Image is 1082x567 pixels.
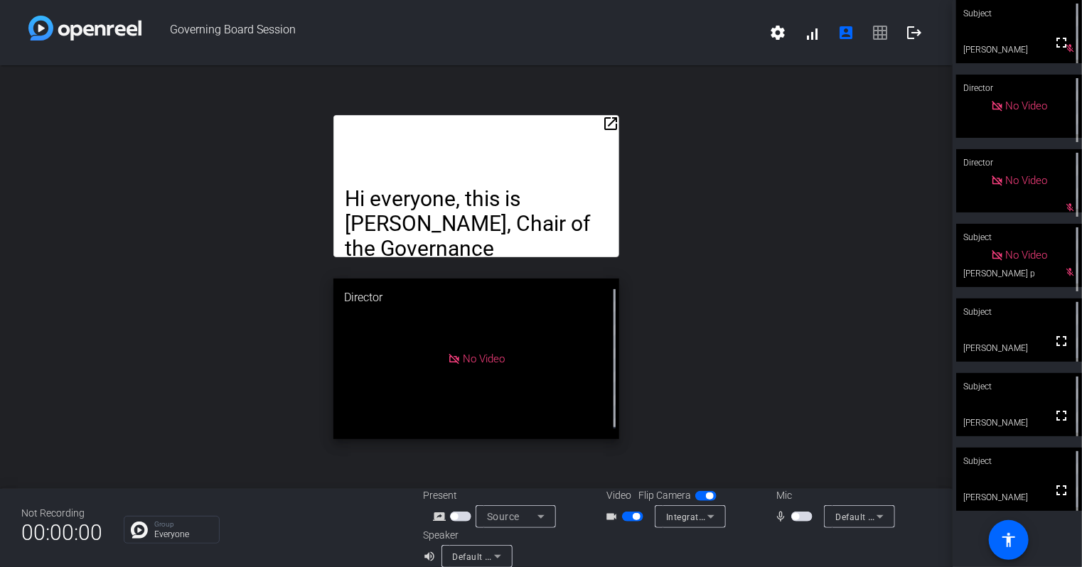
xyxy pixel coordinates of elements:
[463,352,505,365] span: No Video
[424,488,566,503] div: Present
[956,373,1082,400] div: Subject
[605,508,622,525] mat-icon: videocam_outline
[956,298,1082,325] div: Subject
[1053,34,1070,51] mat-icon: fullscreen
[333,279,619,317] div: Director
[1053,333,1070,350] mat-icon: fullscreen
[602,115,619,132] mat-icon: open_in_new
[956,149,1082,176] div: Director
[1000,531,1017,549] mat-icon: accessibility
[1053,482,1070,499] mat-icon: fullscreen
[433,508,450,525] mat-icon: screen_share_outline
[666,511,802,522] span: Integrated Webcam (0bda:5598)
[131,522,148,539] img: Chat Icon
[795,16,829,50] button: signal_cellular_alt
[424,528,509,543] div: Speaker
[774,508,791,525] mat-icon: mic_none
[956,75,1082,102] div: Director
[639,488,692,503] span: Flip Camera
[1053,407,1070,424] mat-icon: fullscreen
[453,551,620,562] span: Default - Speakers (4- SoundWire Audio)
[424,548,441,565] mat-icon: volume_up
[956,224,1082,251] div: Subject
[21,506,102,521] div: Not Recording
[956,448,1082,475] div: Subject
[769,24,786,41] mat-icon: settings
[607,488,632,503] span: Video
[1006,99,1048,112] span: No Video
[762,488,904,503] div: Mic
[154,530,212,539] p: Everyone
[487,511,520,522] span: Source
[141,16,761,50] span: Governing Board Session
[1006,249,1048,261] span: No Video
[906,24,923,41] mat-icon: logout
[837,24,855,41] mat-icon: account_box
[154,521,212,528] p: Group
[1006,174,1048,187] span: No Video
[28,16,141,40] img: white-gradient.svg
[21,515,102,550] span: 00:00:00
